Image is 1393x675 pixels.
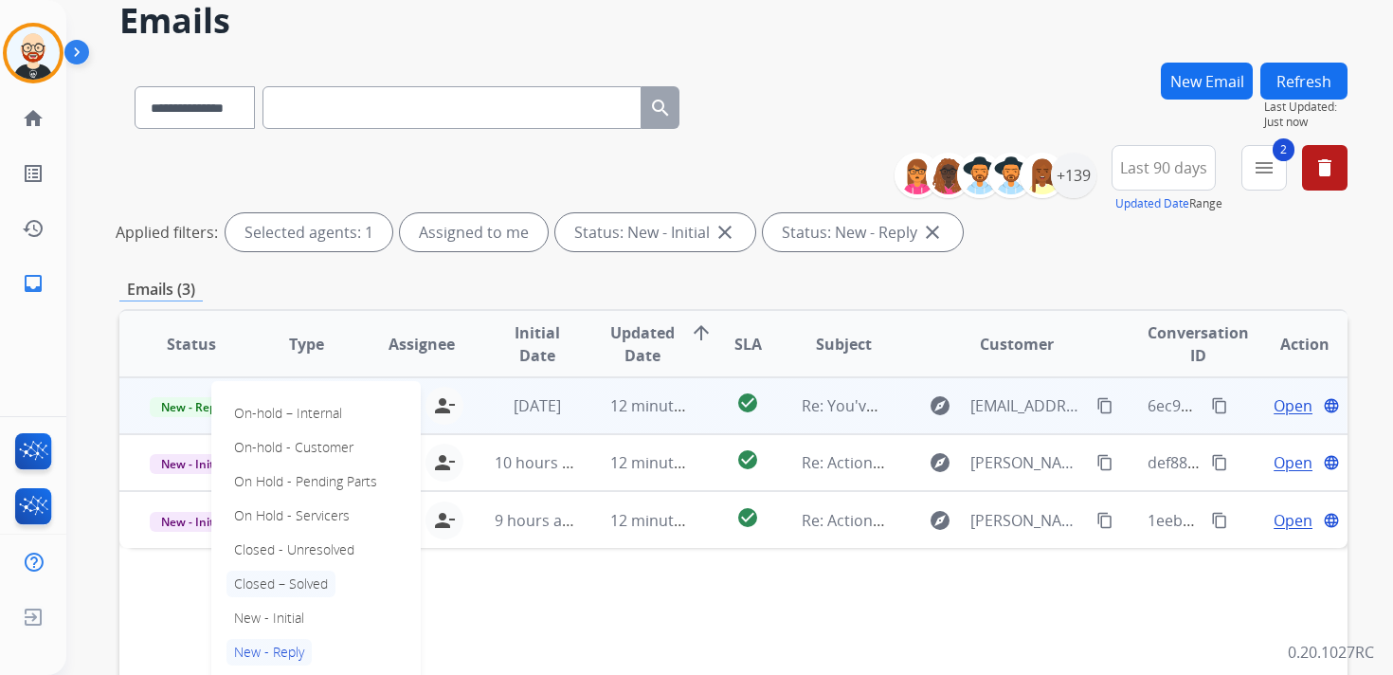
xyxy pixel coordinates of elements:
[929,509,951,532] mat-icon: explore
[226,434,361,461] p: On-hold - Customer
[514,395,561,416] span: [DATE]
[714,221,736,244] mat-icon: close
[1211,454,1228,471] mat-icon: content_copy
[226,213,392,251] div: Selected agents: 1
[167,333,216,356] span: Status
[1115,196,1189,211] button: Updated Date
[763,213,963,251] div: Status: New - Reply
[400,213,548,251] div: Assigned to me
[226,605,312,631] p: New - Initial
[150,397,236,417] span: New - Reply
[929,394,951,417] mat-icon: explore
[433,509,456,532] mat-icon: person_remove
[226,468,385,495] p: On Hold - Pending Parts
[1161,63,1253,100] button: New Email
[150,512,238,532] span: New - Initial
[1288,641,1374,664] p: 0.20.1027RC
[226,502,357,529] p: On Hold - Servicers
[289,333,324,356] span: Type
[1096,512,1113,529] mat-icon: content_copy
[649,97,672,119] mat-icon: search
[610,452,720,473] span: 12 minutes ago
[1112,145,1216,191] button: Last 90 days
[119,278,203,301] p: Emails (3)
[7,27,60,80] img: avatar
[690,321,713,344] mat-icon: arrow_upward
[1323,454,1340,471] mat-icon: language
[1115,195,1222,211] span: Range
[1260,63,1348,100] button: Refresh
[1323,512,1340,529] mat-icon: language
[816,333,872,356] span: Subject
[1211,512,1228,529] mat-icon: content_copy
[22,107,45,130] mat-icon: home
[970,451,1086,474] span: [PERSON_NAME][EMAIL_ADDRESS][DOMAIN_NAME]
[495,321,578,367] span: Initial Date
[736,392,759,414] mat-icon: check_circle
[1120,164,1207,172] span: Last 90 days
[1273,138,1294,161] span: 2
[736,448,759,471] mat-icon: check_circle
[980,333,1054,356] span: Customer
[22,162,45,185] mat-icon: list_alt
[226,639,312,666] p: New - Reply
[433,451,456,474] mat-icon: person_remove
[610,395,720,416] span: 12 minutes ago
[610,321,675,367] span: Updated Date
[1051,153,1096,198] div: +139
[970,509,1086,532] span: [PERSON_NAME][EMAIL_ADDRESS][DOMAIN_NAME]
[119,2,1348,40] h2: Emails
[1274,394,1312,417] span: Open
[1232,311,1348,377] th: Action
[1264,100,1348,115] span: Last Updated:
[1274,451,1312,474] span: Open
[116,221,218,244] p: Applied filters:
[1323,397,1340,414] mat-icon: language
[226,571,335,597] p: Closed – Solved
[1211,397,1228,414] mat-icon: content_copy
[22,272,45,295] mat-icon: inbox
[433,394,456,417] mat-icon: person_remove
[1253,156,1275,179] mat-icon: menu
[1264,115,1348,130] span: Just now
[226,400,350,427] p: On-hold – Internal
[495,510,580,531] span: 9 hours ago
[22,217,45,240] mat-icon: history
[734,333,762,356] span: SLA
[1241,145,1287,191] button: 2
[1096,397,1113,414] mat-icon: content_copy
[736,506,759,529] mat-icon: check_circle
[389,333,455,356] span: Assignee
[495,452,588,473] span: 10 hours ago
[1096,454,1113,471] mat-icon: content_copy
[150,454,238,474] span: New - Initial
[555,213,755,251] div: Status: New - Initial
[970,394,1086,417] span: [EMAIL_ADDRESS][DOMAIN_NAME]
[226,537,362,563] p: Closed - Unresolved
[921,221,944,244] mat-icon: close
[929,451,951,474] mat-icon: explore
[1274,509,1312,532] span: Open
[1313,156,1336,179] mat-icon: delete
[610,510,720,531] span: 12 minutes ago
[1148,321,1249,367] span: Conversation ID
